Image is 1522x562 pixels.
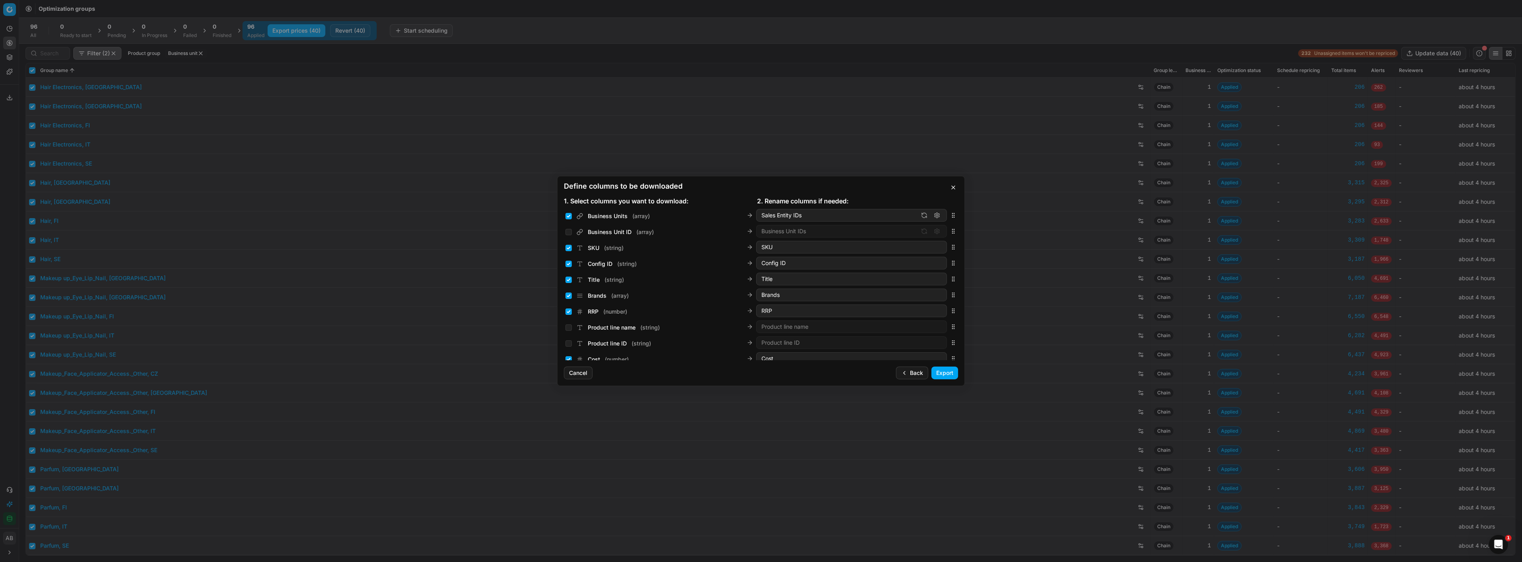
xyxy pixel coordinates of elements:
span: Title [588,276,600,284]
span: Brands [588,292,606,300]
span: Cost [588,355,600,363]
button: Back [896,367,928,379]
span: Product line name [588,324,636,332]
span: ( array ) [636,228,654,236]
button: Export [931,367,958,379]
div: 2. Rename columns if needed: [757,196,950,206]
span: Config ID [588,260,612,268]
span: SKU [588,244,599,252]
span: ( string ) [604,276,624,284]
span: ( array ) [611,292,629,300]
span: ( array ) [632,212,650,220]
span: ( string ) [617,260,637,268]
span: ( string ) [604,244,624,252]
span: ( string ) [640,324,660,332]
div: 1. Select columns you want to download: [564,196,757,206]
span: 1 [1505,535,1512,541]
span: ( number ) [603,308,627,316]
span: ( string ) [632,340,651,347]
span: Business Units [588,212,628,220]
span: Business Unit ID [588,228,632,236]
h2: Define columns to be downloaded [564,183,958,190]
span: RRP [588,308,599,316]
span: ( number ) [605,355,629,363]
span: Product line ID [588,340,627,347]
button: Cancel [564,367,593,379]
iframe: Intercom live chat [1489,535,1508,554]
